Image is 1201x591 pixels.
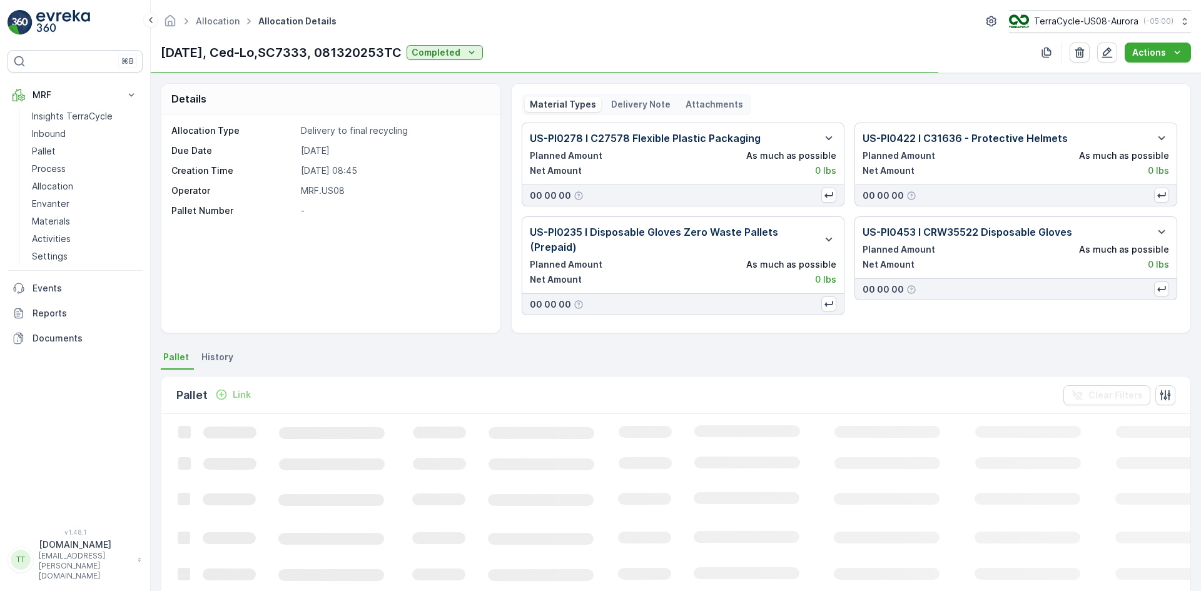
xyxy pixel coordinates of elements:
[8,301,143,326] a: Reports
[863,258,915,271] p: Net Amount
[530,149,602,162] p: Planned Amount
[611,98,671,111] p: Delivery Note
[1063,385,1150,405] button: Clear Filters
[171,124,296,137] p: Allocation Type
[301,144,487,157] p: [DATE]
[1034,15,1138,28] p: TerraCycle-US08-Aurora
[196,16,240,26] a: Allocation
[27,230,143,248] a: Activities
[1148,258,1169,271] p: 0 lbs
[301,184,487,197] p: MRF.US08
[27,213,143,230] a: Materials
[8,276,143,301] a: Events
[33,89,118,101] p: MRF
[863,149,935,162] p: Planned Amount
[1079,243,1169,256] p: As much as possible
[27,195,143,213] a: Envanter
[746,258,836,271] p: As much as possible
[1088,389,1143,402] p: Clear Filters
[301,164,487,177] p: [DATE] 08:45
[163,351,189,363] span: Pallet
[32,250,68,263] p: Settings
[11,550,31,570] div: TT
[201,351,233,363] span: History
[32,233,71,245] p: Activities
[301,205,487,217] p: -
[530,98,596,111] p: Material Types
[746,149,836,162] p: As much as possible
[32,145,56,158] p: Pallet
[574,191,584,201] div: Help Tooltip Icon
[121,56,134,66] p: ⌘B
[1143,16,1173,26] p: ( -05:00 )
[407,45,483,60] button: Completed
[27,108,143,125] a: Insights TerraCycle
[8,528,143,536] span: v 1.48.1
[530,131,761,146] p: US-PI0278 I C27578 Flexible Plastic Packaging
[27,248,143,265] a: Settings
[906,285,916,295] div: Help Tooltip Icon
[33,282,138,295] p: Events
[863,225,1072,240] p: US-PI0453 I CRW35522 Disposable Gloves
[863,243,935,256] p: Planned Amount
[863,164,915,177] p: Net Amount
[33,332,138,345] p: Documents
[1009,10,1191,33] button: TerraCycle-US08-Aurora(-05:00)
[530,225,816,255] p: US-PI0235 I Disposable Gloves Zero Waste Pallets (Prepaid)
[1079,149,1169,162] p: As much as possible
[574,300,584,310] div: Help Tooltip Icon
[530,258,602,271] p: Planned Amount
[1125,43,1191,63] button: Actions
[530,273,582,286] p: Net Amount
[32,163,66,175] p: Process
[8,83,143,108] button: MRF
[233,388,251,401] p: Link
[32,180,73,193] p: Allocation
[39,551,131,581] p: [EMAIL_ADDRESS][PERSON_NAME][DOMAIN_NAME]
[171,205,296,217] p: Pallet Number
[8,326,143,351] a: Documents
[863,131,1068,146] p: US-PI0422 I C31636 - Protective Helmets
[27,178,143,195] a: Allocation
[530,298,571,311] p: 00 00 00
[530,189,571,202] p: 00 00 00
[686,98,743,111] p: Attachments
[27,125,143,143] a: Inbound
[1148,164,1169,177] p: 0 lbs
[171,184,296,197] p: Operator
[39,538,131,551] p: [DOMAIN_NAME]
[32,128,66,140] p: Inbound
[1132,46,1166,59] p: Actions
[171,164,296,177] p: Creation Time
[32,198,69,210] p: Envanter
[27,160,143,178] a: Process
[815,273,836,286] p: 0 lbs
[301,124,487,137] p: Delivery to final recycling
[161,43,402,62] p: [DATE], Ced-Lo,SC7333, 081320253TC
[530,164,582,177] p: Net Amount
[1009,14,1029,28] img: image_ci7OI47.png
[171,144,296,157] p: Due Date
[8,538,143,581] button: TT[DOMAIN_NAME][EMAIL_ADDRESS][PERSON_NAME][DOMAIN_NAME]
[412,46,460,59] p: Completed
[176,386,208,404] p: Pallet
[32,215,70,228] p: Materials
[27,143,143,160] a: Pallet
[815,164,836,177] p: 0 lbs
[256,15,339,28] span: Allocation Details
[36,10,90,35] img: logo_light-DOdMpM7g.png
[210,387,256,402] button: Link
[163,19,177,29] a: Homepage
[33,307,138,320] p: Reports
[863,189,904,202] p: 00 00 00
[8,10,33,35] img: logo
[863,283,904,296] p: 00 00 00
[171,91,206,106] p: Details
[32,110,113,123] p: Insights TerraCycle
[906,191,916,201] div: Help Tooltip Icon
